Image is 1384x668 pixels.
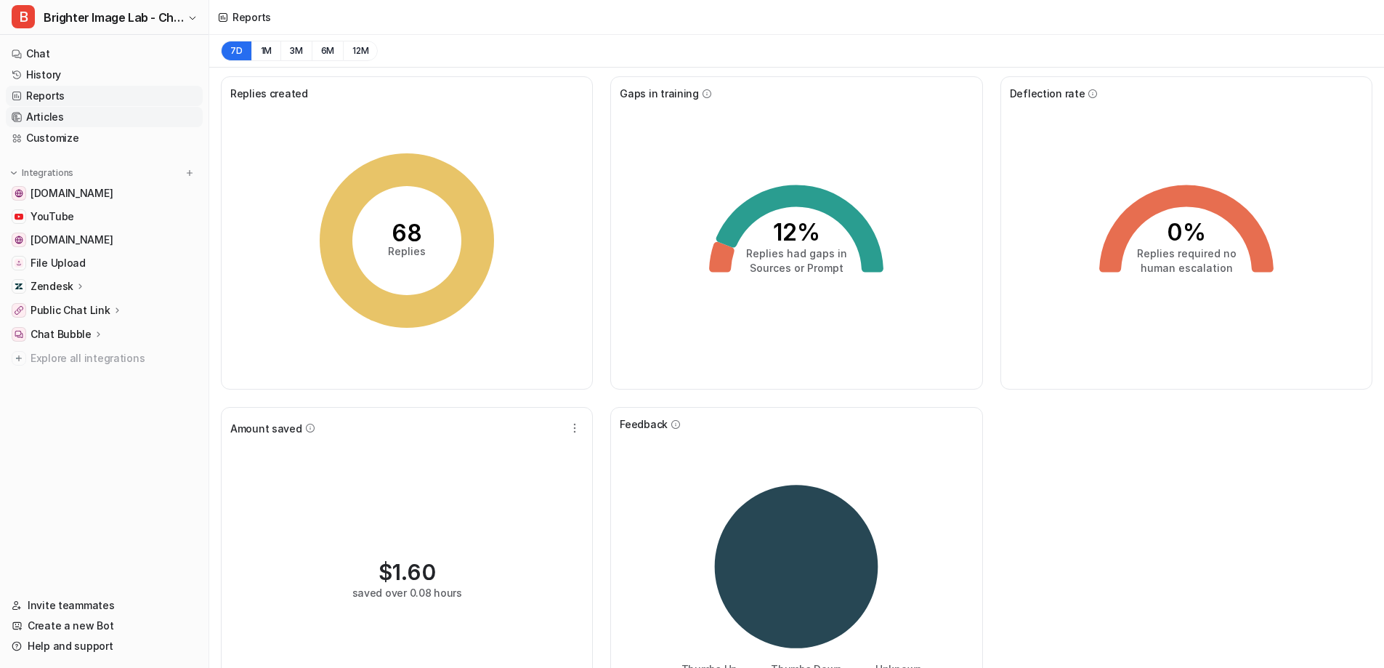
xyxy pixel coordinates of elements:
p: Public Chat Link [31,303,110,318]
span: Brighter Image Lab - Chat [44,7,184,28]
tspan: Replies had gaps in [746,247,847,259]
tspan: Replies required no [1136,247,1236,259]
p: Chat Bubble [31,327,92,342]
span: Deflection rate [1010,86,1085,101]
img: shop.brighterimagelab.com [15,236,23,244]
button: 7D [221,41,251,61]
span: Amount saved [230,421,302,436]
a: Reports [6,86,203,106]
img: expand menu [9,168,19,178]
div: Reports [232,9,271,25]
a: Customize [6,128,203,148]
a: File UploadFile Upload [6,253,203,273]
span: 1.60 [392,559,436,585]
button: 6M [312,41,344,61]
a: brighterimagelab.com[DOMAIN_NAME] [6,183,203,204]
a: shop.brighterimagelab.com[DOMAIN_NAME] [6,230,203,250]
a: YouTubeYouTube [6,206,203,227]
img: explore all integrations [12,351,26,366]
span: YouTube [31,209,74,224]
tspan: 68 [392,219,422,247]
span: Replies created [230,86,308,101]
img: menu_add.svg [185,168,195,178]
span: B [12,5,35,28]
tspan: 12% [773,218,820,246]
span: Explore all integrations [31,347,197,370]
span: Feedback [620,417,668,432]
a: Explore all integrations [6,348,203,369]
a: History [6,65,203,85]
p: Zendesk [31,279,73,294]
button: 12M [343,41,378,61]
img: brighterimagelab.com [15,189,23,198]
button: Integrations [6,166,78,180]
img: Zendesk [15,282,23,291]
a: Chat [6,44,203,64]
span: [DOMAIN_NAME] [31,233,113,247]
span: [DOMAIN_NAME] [31,186,113,201]
img: Chat Bubble [15,330,23,339]
tspan: Replies [388,245,426,257]
a: Create a new Bot [6,616,203,636]
img: YouTube [15,212,23,221]
span: Gaps in training [620,86,699,101]
button: 3M [280,41,312,61]
img: Public Chat Link [15,306,23,315]
tspan: Sources or Prompt [750,262,843,274]
img: File Upload [15,259,23,267]
p: Integrations [22,167,73,179]
div: saved over 0.08 hours [352,585,462,600]
tspan: 0% [1167,218,1206,246]
a: Help and support [6,636,203,656]
button: 1M [251,41,281,61]
tspan: human escalation [1140,262,1232,274]
span: File Upload [31,256,86,270]
a: Invite teammates [6,595,203,616]
div: $ [379,559,436,585]
a: Articles [6,107,203,127]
